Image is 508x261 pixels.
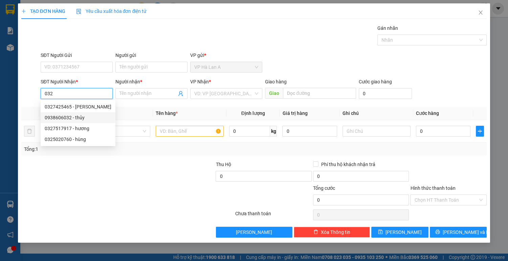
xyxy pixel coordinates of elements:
[216,162,231,167] span: Thu Hộ
[156,111,178,116] span: Tên hàng
[343,126,411,137] input: Ghi Chú
[115,78,187,85] div: Người nhận
[359,79,392,84] label: Cước giao hàng
[41,78,113,85] div: SĐT Người Nhận
[41,112,115,123] div: 0938606032 - thủy
[41,52,113,59] div: SĐT Người Gửi
[178,91,183,96] span: user-add
[265,79,287,84] span: Giao hàng
[378,229,383,235] span: save
[41,123,115,134] div: 0327517917 - hương
[21,8,65,14] span: TẠO ĐƠN HÀNG
[115,52,187,59] div: Người gửi
[76,8,147,14] span: Yêu cầu xuất hóa đơn điện tử
[45,103,111,111] div: 0327425465 - [PERSON_NAME]
[359,88,412,99] input: Cước giao hàng
[410,185,455,191] label: Hình thức thanh toán
[41,134,115,145] div: 0325020760 - hùng
[371,227,428,238] button: save[PERSON_NAME]
[476,126,484,137] button: plus
[443,228,490,236] span: [PERSON_NAME] và In
[430,227,487,238] button: printer[PERSON_NAME] và In
[321,228,350,236] span: Xóa Thông tin
[236,228,272,236] span: [PERSON_NAME]
[313,185,335,191] span: Tổng cước
[340,107,413,120] th: Ghi chú
[476,128,484,134] span: plus
[294,227,370,238] button: deleteXóa Thông tin
[216,227,292,238] button: [PERSON_NAME]
[86,126,146,136] span: Khác
[282,111,307,116] span: Giá trị hàng
[45,125,111,132] div: 0327517917 - hương
[194,62,258,72] span: VP Hà Lan A
[41,101,115,112] div: 0327425465 - hoàng anh
[241,111,265,116] span: Định lượng
[45,114,111,121] div: 0938606032 - thủy
[24,145,197,153] div: Tổng: 1
[24,126,35,137] button: delete
[190,79,209,84] span: VP Nhận
[471,3,490,22] button: Close
[283,88,356,99] input: Dọc đường
[385,228,422,236] span: [PERSON_NAME]
[21,9,26,14] span: plus
[235,210,312,222] div: Chưa thanh toán
[270,126,277,137] span: kg
[282,126,337,137] input: 0
[156,126,224,137] input: VD: Bàn, Ghế
[416,111,439,116] span: Cước hàng
[190,52,262,59] div: VP gửi
[435,229,440,235] span: printer
[265,88,283,99] span: Giao
[313,229,318,235] span: delete
[478,10,483,15] span: close
[76,9,82,14] img: icon
[318,161,378,168] span: Phí thu hộ khách nhận trả
[45,136,111,143] div: 0325020760 - hùng
[377,25,398,31] label: Gán nhãn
